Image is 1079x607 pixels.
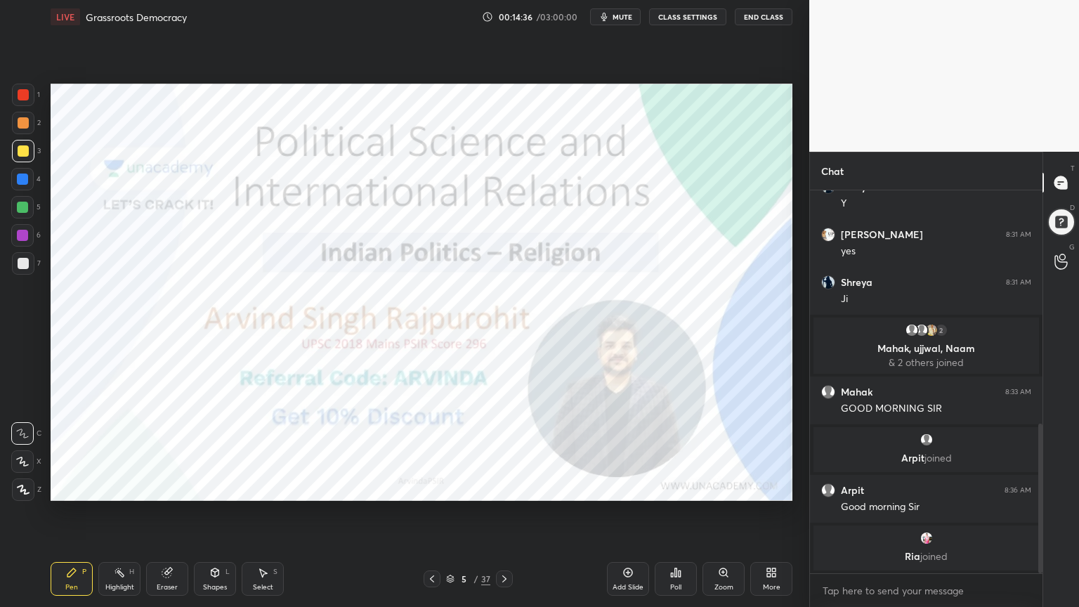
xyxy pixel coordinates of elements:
div: GOOD MORNING SIR [841,402,1031,416]
div: L [225,568,230,575]
img: default.png [821,385,835,399]
p: & 2 others joined [822,357,1031,368]
img: 99e4c88d029242a49b004f656c33293f.jpg [821,228,835,242]
img: default.png [920,433,934,447]
div: Zoom [714,584,733,591]
p: Ria [822,551,1031,562]
h6: Mahak [841,386,872,398]
h6: Arpit [841,484,864,497]
h6: [PERSON_NAME] [841,228,923,241]
h4: Grassroots Democracy [86,11,187,24]
img: 03080566bc054c40a014f13808ff6009.jpg [924,323,939,337]
p: D [1070,202,1075,213]
button: End Class [735,8,792,25]
div: 1 [12,84,40,106]
span: mute [613,12,632,22]
div: X [11,450,41,473]
img: default.png [821,483,835,497]
img: a052ff25ab364e0a891cd76234dde698.jpg [920,531,934,545]
div: yes [841,244,1031,259]
div: LIVE [51,8,80,25]
div: 2 [12,112,41,134]
h6: Shreya [841,276,872,289]
div: Good morning Sir [841,500,1031,514]
div: Z [12,478,41,501]
div: Add Slide [613,584,643,591]
div: 5 [457,575,471,583]
div: Pen [65,584,78,591]
div: 7 [12,252,41,275]
img: 3 [821,275,835,289]
p: Mahak, ujjwal, Naam [822,343,1031,354]
p: T [1071,163,1075,174]
div: 8:31 AM [1006,230,1031,239]
div: / [474,575,478,583]
p: G [1069,242,1075,252]
div: Select [253,584,273,591]
div: 37 [481,573,490,585]
div: Eraser [157,584,178,591]
span: joined [924,451,952,464]
div: C [11,422,41,445]
img: default.png [915,323,929,337]
button: CLASS SETTINGS [649,8,726,25]
div: Y [841,197,1031,211]
div: 2 [934,323,948,337]
img: default.png [905,323,919,337]
p: Chat [810,152,855,190]
button: mute [590,8,641,25]
div: Poll [670,584,681,591]
div: S [273,568,277,575]
div: Ji [841,292,1031,306]
div: H [129,568,134,575]
div: 3 [12,140,41,162]
div: Shapes [203,584,227,591]
div: 4 [11,168,41,190]
div: P [82,568,86,575]
div: 8:36 AM [1005,486,1031,495]
span: joined [920,549,948,563]
div: More [763,584,780,591]
div: 5 [11,196,41,218]
div: grid [810,190,1042,573]
div: 8:31 AM [1006,278,1031,287]
div: 8:33 AM [1005,388,1031,396]
p: Arpit [822,452,1031,464]
div: 6 [11,224,41,247]
div: Highlight [105,584,134,591]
